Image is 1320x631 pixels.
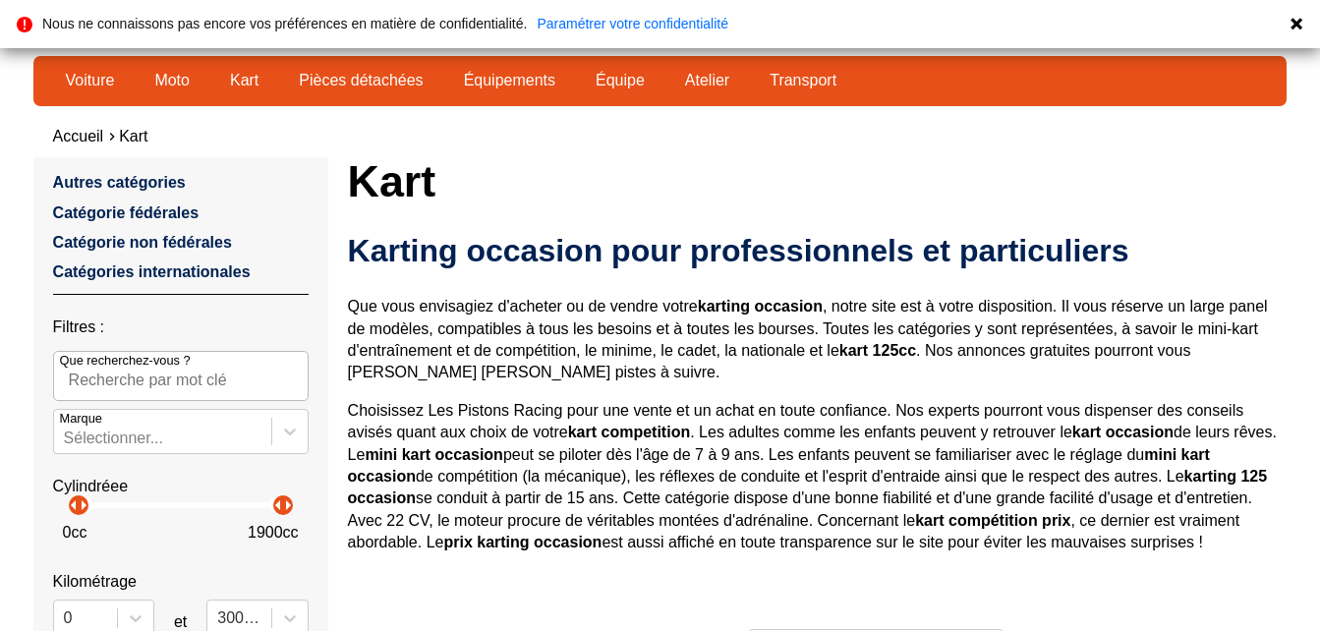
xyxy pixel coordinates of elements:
[276,493,300,517] p: arrow_right
[537,17,728,30] a: Paramétrer votre confidentialité
[53,234,232,251] a: Catégorie non fédérales
[53,204,200,221] a: Catégorie fédérales
[757,64,849,97] a: Transport
[348,296,1288,384] p: Que vous envisagiez d'acheter ou de vendre votre , notre site est à votre disposition. Il vous ré...
[1072,424,1174,440] strong: kart occasion
[53,263,251,280] a: Catégories internationales
[348,231,1288,270] h2: Karting occasion pour professionnels et particuliers
[583,64,658,97] a: Équipe
[266,493,290,517] p: arrow_left
[451,64,568,97] a: Équipements
[63,522,87,544] p: 0 cc
[142,64,202,97] a: Moto
[64,430,68,447] input: MarqueSélectionner...
[248,522,299,544] p: 1900 cc
[72,493,95,517] p: arrow_right
[119,128,147,144] a: Kart
[348,446,1210,485] strong: mini kart occasion
[53,174,186,191] a: Autres catégories
[53,351,309,400] input: Que recherchez-vous ?
[53,316,309,338] p: Filtres :
[698,298,823,315] strong: karting occasion
[60,352,191,370] p: Que recherchez-vous ?
[568,424,690,440] strong: kart competition
[348,157,1288,204] h1: Kart
[53,64,128,97] a: Voiture
[443,534,602,550] strong: prix karting occasion
[42,17,527,30] p: Nous ne connaissons pas encore vos préférences en matière de confidentialité.
[53,128,104,144] a: Accueil
[53,571,309,593] p: Kilométrage
[915,512,1070,529] strong: kart compétition prix
[365,446,503,463] strong: mini kart occasion
[839,342,916,359] strong: kart 125cc
[286,64,435,97] a: Pièces détachées
[672,64,742,97] a: Atelier
[53,476,309,497] p: Cylindréee
[348,400,1288,554] p: Choisissez Les Pistons Racing pour une vente et un achat en toute confiance. Nos experts pourront...
[217,609,221,627] input: 300000
[60,410,102,428] p: Marque
[64,609,68,627] input: 0
[217,64,271,97] a: Kart
[62,493,86,517] p: arrow_left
